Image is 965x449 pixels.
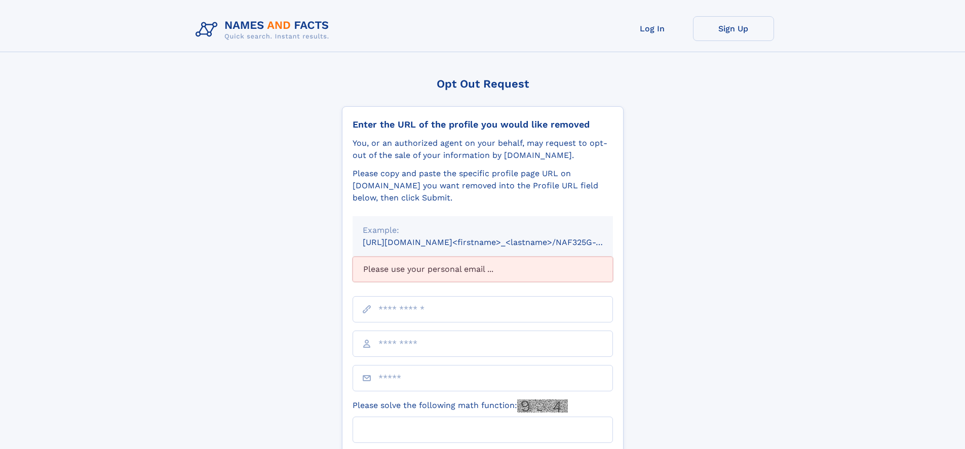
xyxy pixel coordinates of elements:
a: Log In [612,16,693,41]
div: Enter the URL of the profile you would like removed [353,119,613,130]
div: You, or an authorized agent on your behalf, may request to opt-out of the sale of your informatio... [353,137,613,161]
a: Sign Up [693,16,774,41]
label: Please solve the following math function: [353,399,568,413]
div: Opt Out Request [342,77,624,90]
small: [URL][DOMAIN_NAME]<firstname>_<lastname>/NAF325G-xxxxxxxx [363,237,632,247]
div: Please use your personal email ... [353,257,613,282]
img: Logo Names and Facts [191,16,337,44]
div: Please copy and paste the specific profile page URL on [DOMAIN_NAME] you want removed into the Pr... [353,168,613,204]
div: Example: [363,224,603,236]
